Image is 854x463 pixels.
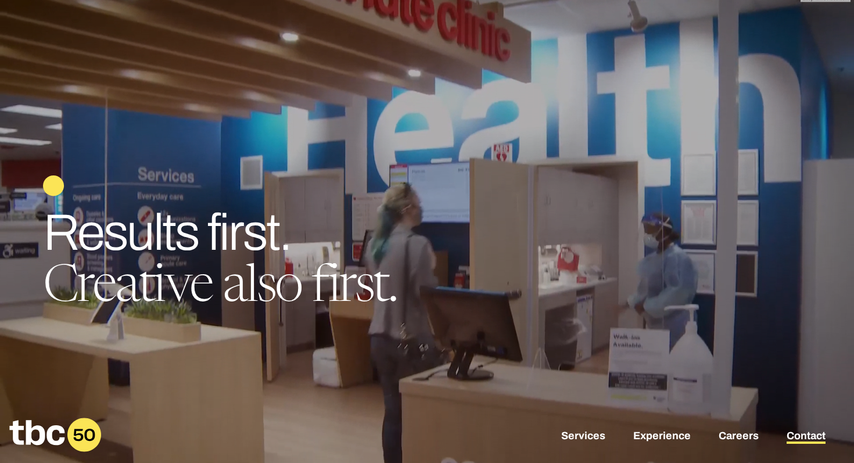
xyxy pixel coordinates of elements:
span: Results first. [43,205,290,260]
a: Experience [633,430,691,444]
a: Home [9,444,101,456]
a: Contact [787,430,826,444]
a: Careers [719,430,759,444]
a: Services [561,430,605,444]
span: Creative also first. [43,263,397,314]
